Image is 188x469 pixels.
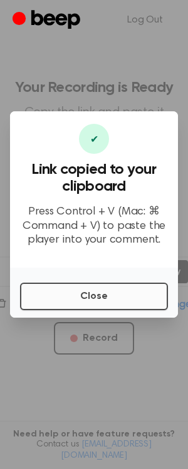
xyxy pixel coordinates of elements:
a: Log Out [115,5,175,35]
div: ✔ [79,124,109,154]
button: Close [20,283,168,310]
p: Press Control + V (Mac: ⌘ Command + V) to paste the player into your comment. [20,205,168,248]
h3: Link copied to your clipboard [20,161,168,195]
a: Beep [13,8,83,33]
